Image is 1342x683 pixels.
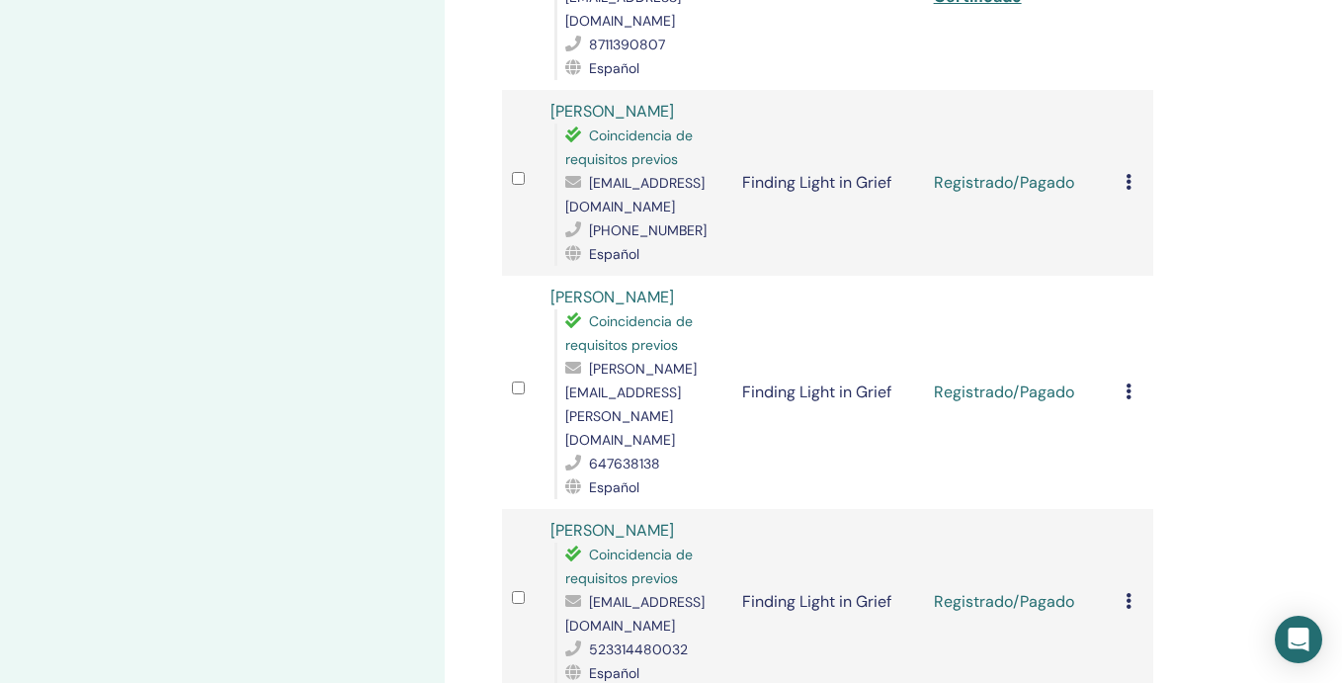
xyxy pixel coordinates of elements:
[565,546,693,587] span: Coincidencia de requisitos previos
[565,593,705,635] span: [EMAIL_ADDRESS][DOMAIN_NAME]
[565,312,693,354] span: Coincidencia de requisitos previos
[550,287,674,307] a: [PERSON_NAME]
[589,478,639,496] span: Español
[565,360,697,449] span: [PERSON_NAME][EMAIL_ADDRESS][PERSON_NAME][DOMAIN_NAME]
[732,276,924,509] td: Finding Light in Grief
[1275,616,1322,663] div: Open Intercom Messenger
[589,36,665,53] span: 8711390807
[589,640,688,658] span: 523314480032
[589,455,660,472] span: 647638138
[589,221,707,239] span: [PHONE_NUMBER]
[565,127,693,168] span: Coincidencia de requisitos previos
[565,174,705,215] span: [EMAIL_ADDRESS][DOMAIN_NAME]
[589,664,639,682] span: Español
[550,520,674,541] a: [PERSON_NAME]
[732,90,924,276] td: Finding Light in Grief
[589,59,639,77] span: Español
[589,245,639,263] span: Español
[550,101,674,122] a: [PERSON_NAME]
